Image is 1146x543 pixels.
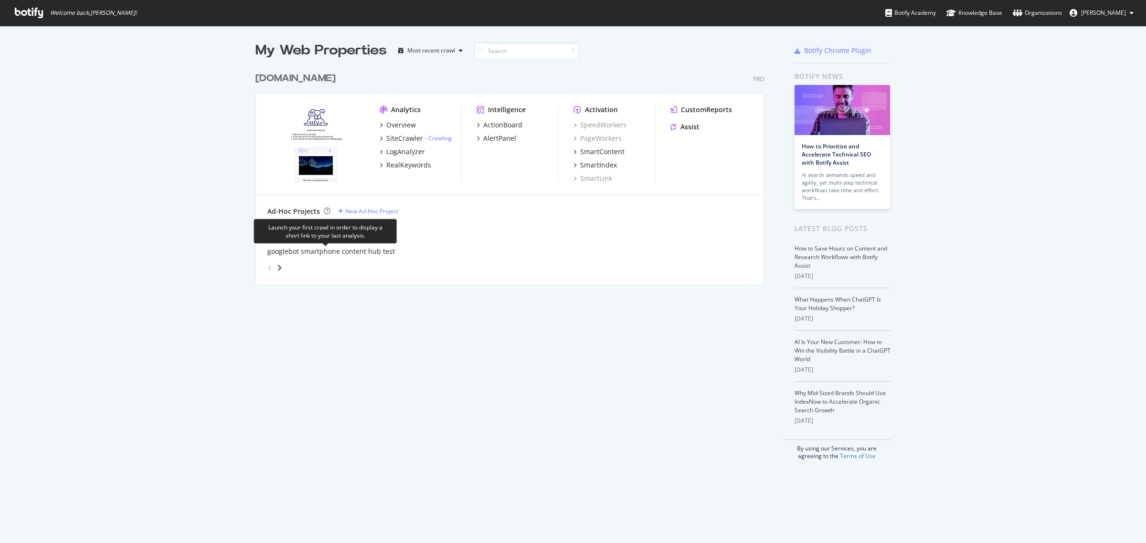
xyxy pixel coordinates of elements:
[840,452,876,460] a: Terms of Use
[338,207,398,215] a: New Ad-Hoc Project
[681,105,732,115] div: CustomReports
[573,174,612,183] a: SmartLink
[795,417,891,425] div: [DATE]
[795,272,891,281] div: [DATE]
[380,134,452,143] a: SiteCrawler- Crawling
[386,120,416,130] div: Overview
[483,120,522,130] div: ActionBoard
[795,85,890,135] img: How to Prioritize and Accelerate Technical SEO with Botify Assist
[394,43,467,58] button: Most recent crawl
[483,134,516,143] div: AlertPanel
[407,48,455,53] div: Most recent crawl
[783,439,891,460] div: By using our Services, you are agreeing to the
[802,142,871,167] a: How to Prioritize and Accelerate Technical SEO with Botify Assist
[428,134,452,142] a: Crawling
[1013,8,1062,18] div: Organizations
[255,60,772,284] div: grid
[573,134,622,143] a: PageWorkers
[795,365,891,374] div: [DATE]
[474,42,579,59] input: Search
[255,72,340,85] a: [DOMAIN_NAME]
[345,207,398,215] div: New Ad-Hoc Project
[580,147,625,157] div: SmartContent
[573,147,625,157] a: SmartContent
[50,9,137,17] span: Welcome back, [PERSON_NAME] !
[386,134,423,143] div: SiteCrawler
[386,147,425,157] div: LogAnalyzer
[1062,5,1141,21] button: [PERSON_NAME]
[946,8,1002,18] div: Knowledge Base
[795,338,891,363] a: AI Is Your New Customer: How to Win the Visibility Battle in a ChatGPT World
[488,105,526,115] div: Intelligence
[753,75,764,83] div: Pro
[580,160,617,170] div: SmartIndex
[380,160,431,170] a: RealKeywords
[573,160,617,170] a: SmartIndex
[477,134,516,143] a: AlertPanel
[380,120,416,130] a: Overview
[255,41,387,60] div: My Web Properties
[1081,9,1126,17] span: Victoria Franke
[680,122,700,132] div: Assist
[267,247,395,256] a: googlebot smartphone content hub test
[276,263,283,272] div: angle-right
[267,105,364,182] img: petco.com
[795,223,891,234] div: Latest Blog Posts
[795,71,891,82] div: Botify news
[267,207,320,216] div: Ad-Hoc Projects
[795,244,887,270] a: How to Save Hours on Content and Research Workflows with Botify Assist
[670,122,700,132] a: Assist
[380,147,425,157] a: LogAnalyzer
[804,46,871,55] div: Botify Chrome Plugin
[585,105,618,115] div: Activation
[425,134,452,142] div: -
[386,160,431,170] div: RealKeywords
[795,295,881,312] a: What Happens When ChatGPT Is Your Holiday Shopper?
[795,389,886,414] a: Why Mid-Sized Brands Should Use IndexNow to Accelerate Organic Search Growth
[477,120,522,130] a: ActionBoard
[670,105,732,115] a: CustomReports
[885,8,936,18] div: Botify Academy
[573,120,626,130] a: SpeedWorkers
[802,171,883,202] div: AI search demands speed and agility, yet multi-step technical workflows take time and effort. Tha...
[255,72,336,85] div: [DOMAIN_NAME]
[391,105,421,115] div: Analytics
[264,260,276,275] div: angle-left
[795,314,891,323] div: [DATE]
[262,223,389,239] div: Launch your first crawl in order to display a short link to your last analysis.
[795,46,871,55] a: Botify Chrome Plugin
